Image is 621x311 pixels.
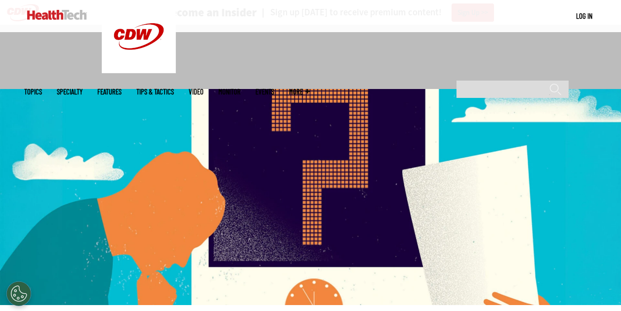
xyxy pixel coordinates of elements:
span: More [289,88,310,95]
span: Specialty [57,88,83,95]
button: Open Preferences [6,281,31,306]
div: User menu [576,11,592,21]
span: Topics [24,88,42,95]
a: Log in [576,11,592,20]
a: Tips & Tactics [136,88,174,95]
a: MonITor [218,88,241,95]
a: Events [255,88,274,95]
a: CDW [102,65,176,76]
img: Home [27,10,87,20]
a: Features [97,88,122,95]
div: Cookies Settings [6,281,31,306]
a: Video [189,88,204,95]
